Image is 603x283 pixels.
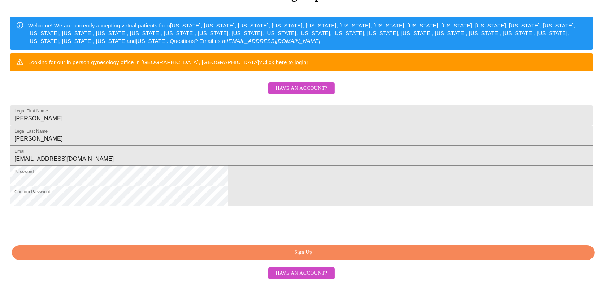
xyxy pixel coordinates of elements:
[10,210,120,238] iframe: reCAPTCHA
[28,56,308,69] div: Looking for our in person gynecology office in [GEOGRAPHIC_DATA], [GEOGRAPHIC_DATA]?
[262,59,308,65] a: Click here to login!
[268,267,334,280] button: Have an account?
[268,82,334,95] button: Have an account?
[28,19,587,48] div: Welcome! We are currently accepting virtual patients from [US_STATE], [US_STATE], [US_STATE], [US...
[20,248,586,257] span: Sign Up
[266,269,336,275] a: Have an account?
[227,38,320,44] em: [EMAIL_ADDRESS][DOMAIN_NAME]
[276,84,327,93] span: Have an account?
[276,269,327,278] span: Have an account?
[12,245,595,260] button: Sign Up
[266,90,336,96] a: Have an account?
